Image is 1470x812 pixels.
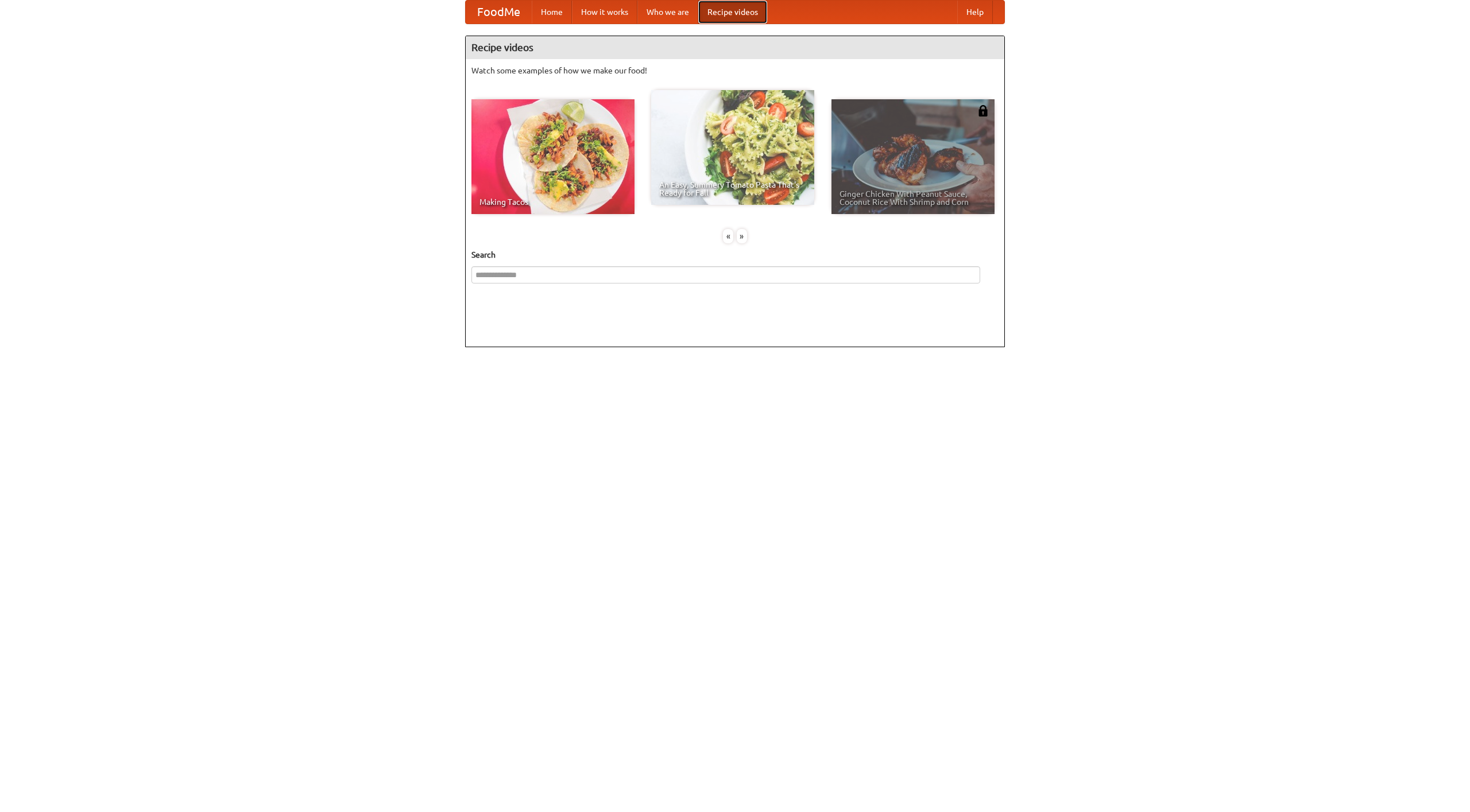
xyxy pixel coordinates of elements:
img: 483408.png [977,105,989,116]
div: « [723,229,733,243]
a: Home [532,1,572,24]
a: How it works [572,1,637,24]
a: Recipe videos [698,1,767,24]
p: Watch some examples of how we make our food! [471,65,999,76]
a: FoodMe [466,1,532,24]
h5: Search [471,249,999,261]
a: Making Tacos [471,99,635,214]
a: An Easy, Summery Tomato Pasta That's Ready for Fall [651,90,814,205]
a: Who we are [637,1,698,24]
div: » [737,229,747,243]
span: An Easy, Summery Tomato Pasta That's Ready for Fall [659,181,806,197]
a: Help [957,1,993,24]
span: Making Tacos [479,198,626,206]
h4: Recipe videos [466,36,1004,59]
